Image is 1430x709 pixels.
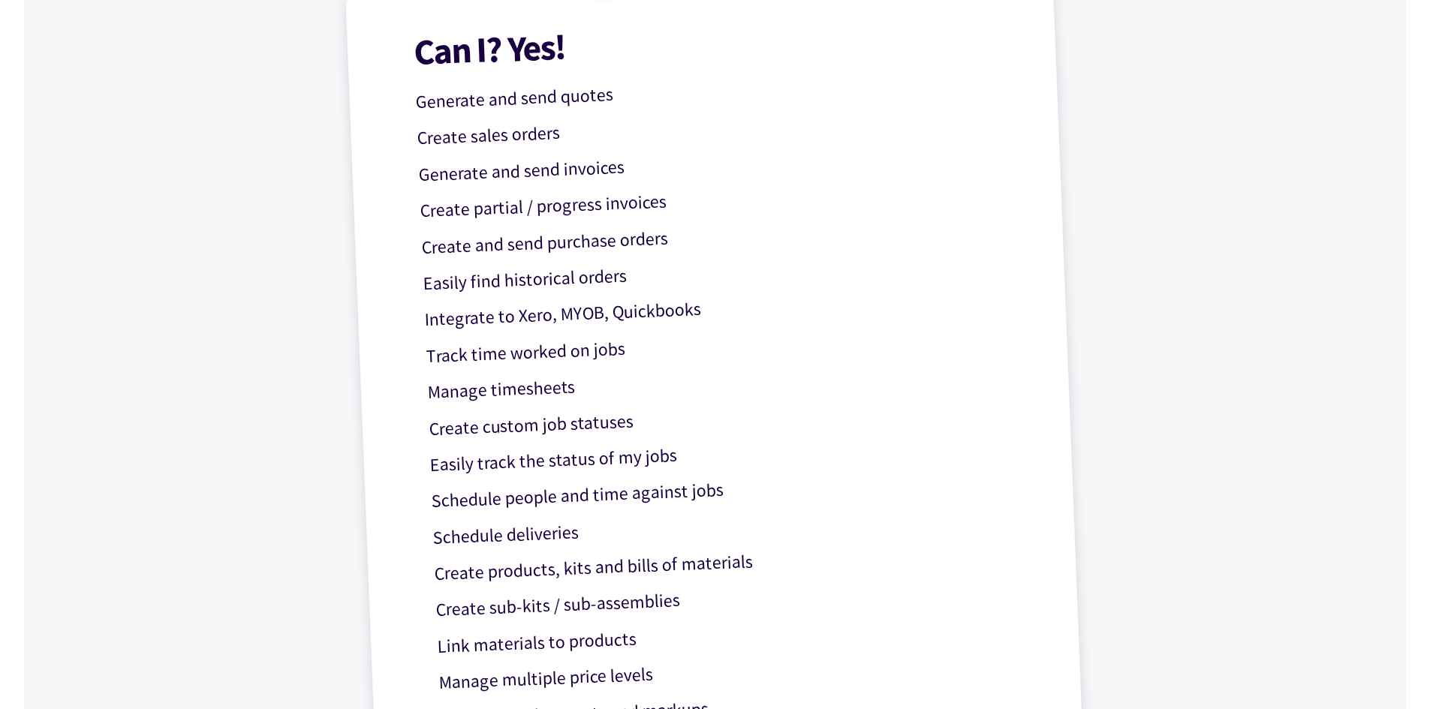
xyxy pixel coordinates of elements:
p: Create and send purchase orders [420,209,1020,262]
p: Create partial / progress invoices [420,173,1019,226]
p: Track time worked on jobs [425,318,1025,371]
p: Generate and send invoices [418,137,1018,190]
h1: Can I? Yes! [413,11,1013,70]
p: Easily track the status of my jobs [429,428,1029,480]
p: Create products, kits and bills of materials [434,536,1034,589]
p: Generate and send quotes [415,65,1015,117]
p: Schedule people and time against jobs [431,464,1031,516]
p: Create custom job statuses [428,391,1028,443]
p: Create sub-kits / sub-assemblies [435,572,1035,625]
p: Schedule deliveries [432,500,1032,552]
p: Manage timesheets [426,355,1026,407]
p: Manage multiple price levels [438,645,1037,698]
p: Easily find historical orders [422,246,1022,299]
iframe: Chat Widget [1173,547,1430,709]
p: Link materials to products [436,608,1036,661]
p: Create sales orders [417,101,1016,153]
p: Integrate to Xero, MYOB, Quickbooks [423,282,1023,335]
